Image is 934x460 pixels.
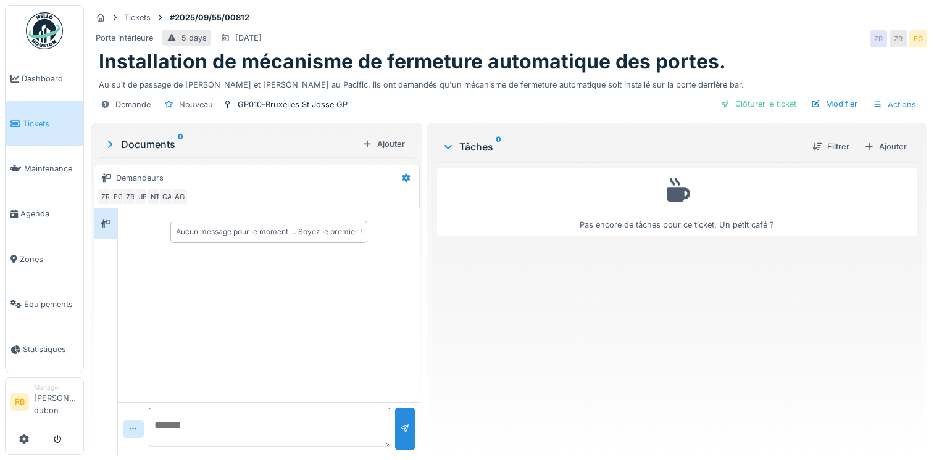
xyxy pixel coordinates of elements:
li: RB [10,393,29,411]
a: Statistiques [6,327,83,372]
div: Porte intérieure [96,32,153,44]
div: Pas encore de tâches pour ce ticket. Un petit café ? [445,173,909,231]
div: Tickets [124,12,151,23]
div: Tâches [442,139,803,154]
div: [DATE] [235,32,262,44]
img: Badge_color-CXgf-gQk.svg [26,12,63,49]
div: FG [909,30,927,47]
div: Demandeurs [116,172,164,184]
div: Demande [115,99,151,110]
div: JB [134,188,151,205]
strong: #2025/09/55/00812 [165,12,254,23]
div: Ajouter [859,138,912,155]
div: Aucun message pour le moment … Soyez le premier ! [176,226,362,237]
div: AG [171,188,188,205]
div: NT [146,188,164,205]
div: Nouveau [179,99,213,110]
div: ZR [890,30,907,47]
span: Zones [20,253,78,265]
a: Zones [6,237,83,282]
div: Documents [104,137,357,152]
div: Filtrer [807,138,854,155]
a: Tickets [6,101,83,146]
h1: Installation de mécanisme de fermeture automatique des portes. [99,50,726,73]
a: Dashboard [6,56,83,101]
div: Modifier [806,96,862,112]
span: Maintenance [24,163,78,175]
div: Actions [867,96,922,113]
span: Dashboard [22,73,78,84]
sup: 0 [496,139,501,154]
a: Équipements [6,282,83,327]
span: Agenda [20,208,78,220]
div: CA [159,188,176,205]
span: Tickets [23,118,78,129]
a: RB Manager[PERSON_NAME] dubon [10,383,78,424]
a: Maintenance [6,146,83,191]
a: Agenda [6,191,83,236]
div: FG [109,188,127,205]
div: ZR [122,188,139,205]
div: GP010-Bruxelles St Josse GP [238,99,348,110]
div: Au suit de passage de [PERSON_NAME] et [PERSON_NAME] au Pacific, ils ont demandés qu'un mécanisme... [99,74,919,91]
div: Ajouter [357,136,410,152]
div: Clôturer le ticket [715,96,801,112]
li: [PERSON_NAME] dubon [34,383,78,421]
div: ZR [97,188,114,205]
span: Statistiques [23,343,78,355]
span: Équipements [24,298,78,310]
div: Manager [34,383,78,392]
div: 5 days [181,32,207,44]
div: ZR [870,30,887,47]
sup: 0 [178,137,183,152]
